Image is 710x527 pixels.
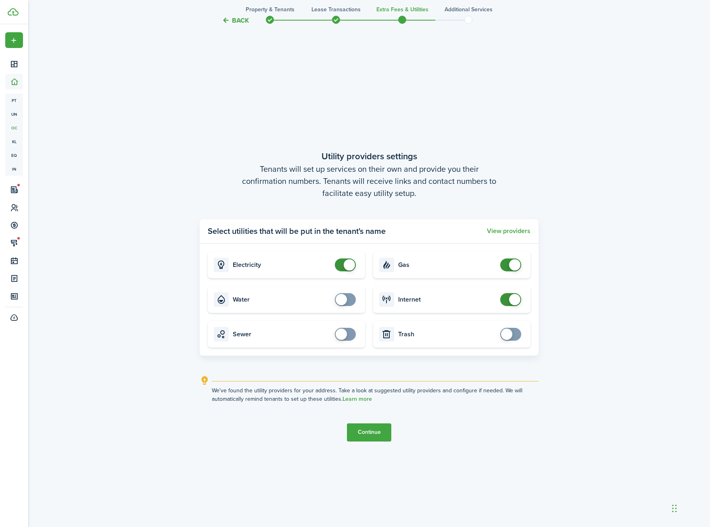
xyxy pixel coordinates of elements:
panel-main-title: Select utilities that will be put in the tenant's name [208,225,386,237]
wizard-step-header-title: Utility providers settings [200,150,539,163]
a: un [5,107,23,121]
a: kl [5,135,23,148]
wizard-step-header-description: Tenants will set up services on their own and provide you their confirmation numbers. Tenants wil... [200,163,539,199]
a: oc [5,121,23,135]
card-title: Gas [398,261,496,269]
button: View providers [487,227,530,235]
iframe: Chat Widget [670,488,710,527]
a: Learn more [342,396,372,402]
h3: Property & Tenants [246,5,294,14]
h3: Extra fees & Utilities [376,5,428,14]
div: Drag [672,496,677,521]
a: pt [5,94,23,107]
button: Open menu [5,32,23,48]
i: outline [200,376,210,385]
card-title: Water [233,296,331,303]
img: TenantCloud [8,8,19,16]
card-title: Internet [398,296,496,303]
card-title: Trash [398,331,496,338]
a: in [5,162,23,176]
card-title: Sewer [233,331,331,338]
button: Back [222,16,249,25]
card-title: Electricity [233,261,331,269]
explanation-description: We've found the utility providers for your address. Take a look at suggested utility providers an... [212,386,539,403]
a: eq [5,148,23,162]
button: Continue [347,423,391,442]
h3: Additional Services [445,5,493,14]
h3: Lease Transactions [311,5,361,14]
